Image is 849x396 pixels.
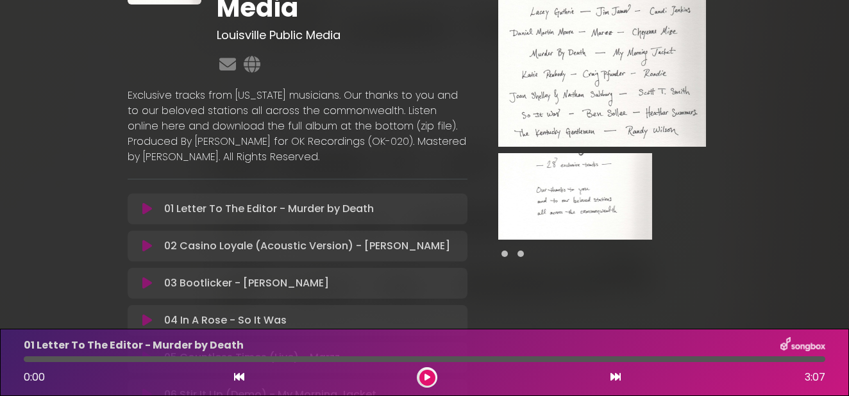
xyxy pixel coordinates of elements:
[24,338,244,353] p: 01 Letter To The Editor - Murder by Death
[805,370,825,385] span: 3:07
[164,313,287,328] p: 04 In A Rose - So It Was
[164,238,450,254] p: 02 Casino Loyale (Acoustic Version) - [PERSON_NAME]
[164,201,374,217] p: 01 Letter To The Editor - Murder by Death
[498,153,652,240] img: VTNrOFRoSLGAMNB5FI85
[128,88,467,165] p: Exclusive tracks from [US_STATE] musicians. Our thanks to you and to our beloved stations all acr...
[164,276,329,291] p: 03 Bootlicker - [PERSON_NAME]
[780,337,825,354] img: songbox-logo-white.png
[24,370,45,384] span: 0:00
[217,28,468,42] h3: Louisville Public Media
